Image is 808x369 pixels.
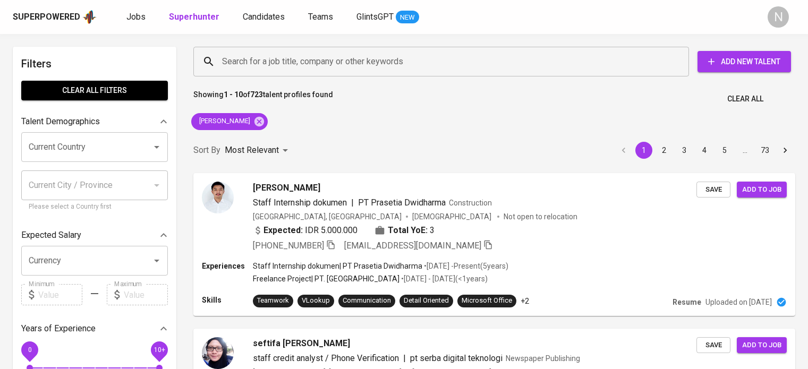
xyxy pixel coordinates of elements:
p: Expected Salary [21,229,81,242]
button: Open [149,140,164,155]
a: Teams [308,11,335,24]
span: [DEMOGRAPHIC_DATA] [412,211,493,222]
span: seftifa [PERSON_NAME] [253,337,350,350]
p: Freelance Project | PT. [GEOGRAPHIC_DATA] [253,273,399,284]
span: Add to job [742,339,781,351]
div: Talent Demographics [21,111,168,132]
div: Expected Salary [21,225,168,246]
a: GlintsGPT NEW [356,11,419,24]
span: Add to job [742,184,781,196]
p: • [DATE] - Present ( 5 years ) [422,261,508,271]
button: page 1 [635,142,652,159]
b: Superhunter [169,12,219,22]
button: Add to job [737,337,787,354]
span: Candidates [243,12,285,22]
p: Showing of talent profiles found [193,89,333,109]
button: Go to page 3 [676,142,693,159]
span: Add New Talent [706,55,783,68]
button: Clear All [723,89,768,109]
span: Clear All [727,92,763,106]
h6: Filters [21,55,168,72]
span: [PERSON_NAME] [191,116,257,126]
span: Save [702,339,725,351]
span: PT Prasetia Dwidharma [358,198,446,208]
span: [EMAIL_ADDRESS][DOMAIN_NAME] [344,241,481,251]
a: [PERSON_NAME]Staff Internship dokumen|PT Prasetia DwidharmaConstruction[GEOGRAPHIC_DATA], [GEOGRA... [193,173,795,316]
p: +2 [521,296,529,306]
p: Please select a Country first [29,202,160,212]
button: Go to page 4 [696,142,713,159]
p: Staff Internship dokumen | PT Prasetia Dwidharma [253,261,422,271]
b: Total YoE: [388,224,428,237]
span: Newspaper Publishing [506,354,580,363]
button: Clear All filters [21,81,168,100]
p: Most Relevant [225,144,279,157]
button: Go to page 2 [656,142,673,159]
span: | [351,196,354,209]
a: Superpoweredapp logo [13,9,97,25]
nav: pagination navigation [614,142,795,159]
span: 10+ [154,346,165,354]
a: Jobs [126,11,148,24]
p: • [DATE] - [DATE] ( <1 years ) [399,273,488,284]
span: pt serba digital teknologi [410,353,503,363]
span: Jobs [126,12,146,22]
span: GlintsGPT [356,12,394,22]
div: Superpowered [13,11,80,23]
div: IDR 5.000.000 [253,224,358,237]
div: Detail Oriented [404,296,449,306]
p: Not open to relocation [504,211,577,222]
div: Communication [343,296,391,306]
p: Resume [673,297,701,307]
a: Superhunter [169,11,222,24]
div: [PERSON_NAME] [191,113,268,130]
div: Microsoft Office [462,296,512,306]
input: Value [124,284,168,305]
div: [GEOGRAPHIC_DATA], [GEOGRAPHIC_DATA] [253,211,402,222]
p: Years of Experience [21,322,96,335]
button: Save [696,337,730,354]
button: Go to page 5 [716,142,733,159]
img: app logo [82,9,97,25]
span: Clear All filters [30,84,159,97]
span: NEW [396,12,419,23]
span: | [403,352,406,365]
span: [PERSON_NAME] [253,182,320,194]
div: N [768,6,789,28]
span: Staff Internship dokumen [253,198,347,208]
span: Save [702,184,725,196]
div: Years of Experience [21,318,168,339]
img: 5bb0ea8fb08d9944a0a39d6f3157fc11.jpg [202,182,234,213]
span: Teams [308,12,333,22]
img: 7b5b0f36fab13d0a55c7315bc5728315.jpg [202,337,234,369]
p: Experiences [202,261,253,271]
div: Most Relevant [225,141,292,160]
span: Construction [449,199,492,207]
input: Value [38,284,82,305]
b: 1 - 10 [224,90,243,99]
p: Talent Demographics [21,115,100,128]
span: 0 [28,346,31,354]
button: Go to page 73 [756,142,773,159]
p: Uploaded on [DATE] [705,297,772,307]
span: staff credit analyst / Phone Verification [253,353,399,363]
b: 723 [250,90,263,99]
button: Open [149,253,164,268]
div: Teamwork [257,296,289,306]
span: [PHONE_NUMBER] [253,241,324,251]
span: 3 [430,224,435,237]
button: Go to next page [777,142,794,159]
button: Save [696,182,730,198]
div: VLookup [302,296,330,306]
button: Add New Talent [698,51,791,72]
p: Sort By [193,144,220,157]
div: … [736,145,753,156]
b: Expected: [263,224,303,237]
button: Add to job [737,182,787,198]
p: Skills [202,295,253,305]
a: Candidates [243,11,287,24]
